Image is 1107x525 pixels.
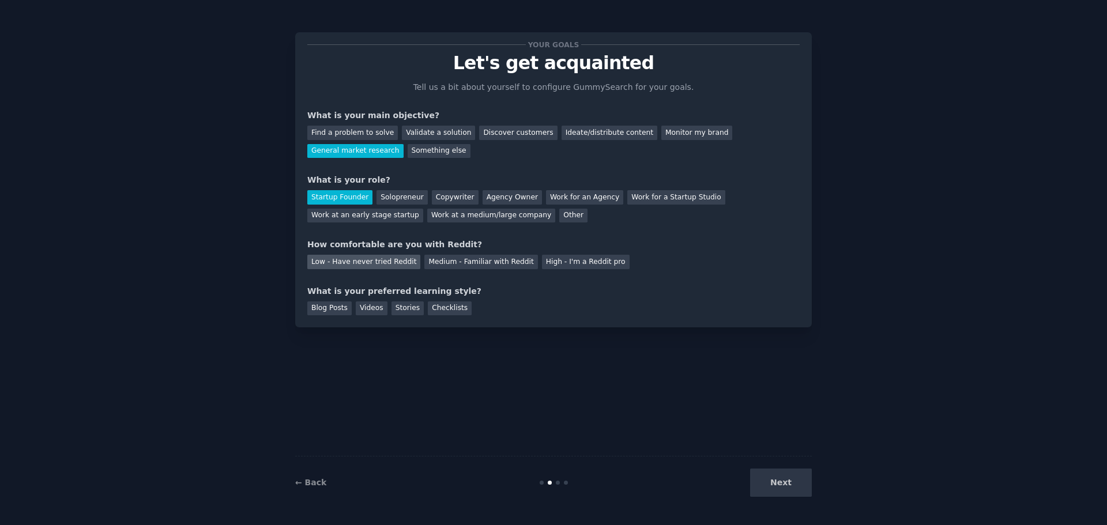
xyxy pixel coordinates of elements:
[627,190,725,205] div: Work for a Startup Studio
[307,190,372,205] div: Startup Founder
[432,190,479,205] div: Copywriter
[307,53,800,73] p: Let's get acquainted
[402,126,475,140] div: Validate a solution
[427,209,555,223] div: Work at a medium/large company
[307,174,800,186] div: What is your role?
[562,126,657,140] div: Ideate/distribute content
[408,144,470,158] div: Something else
[428,301,472,316] div: Checklists
[546,190,623,205] div: Work for an Agency
[479,126,557,140] div: Discover customers
[408,81,699,93] p: Tell us a bit about yourself to configure GummySearch for your goals.
[391,301,424,316] div: Stories
[542,255,630,269] div: High - I'm a Reddit pro
[376,190,427,205] div: Solopreneur
[526,39,581,51] span: Your goals
[483,190,542,205] div: Agency Owner
[307,209,423,223] div: Work at an early stage startup
[356,301,387,316] div: Videos
[559,209,588,223] div: Other
[307,126,398,140] div: Find a problem to solve
[424,255,537,269] div: Medium - Familiar with Reddit
[307,239,800,251] div: How comfortable are you with Reddit?
[307,285,800,297] div: What is your preferred learning style?
[661,126,732,140] div: Monitor my brand
[307,109,800,122] div: What is your main objective?
[295,478,326,487] a: ← Back
[307,301,352,316] div: Blog Posts
[307,255,420,269] div: Low - Have never tried Reddit
[307,144,404,158] div: General market research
